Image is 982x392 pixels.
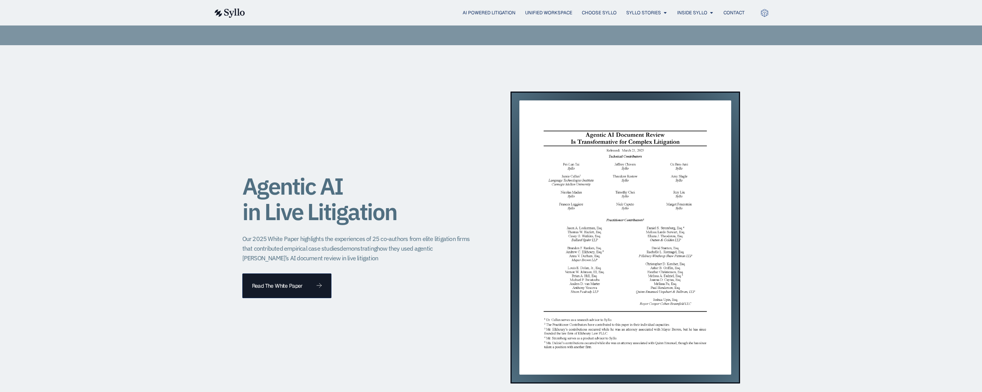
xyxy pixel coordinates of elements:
a: Contact [723,9,745,16]
a: Choose Syllo [582,9,617,16]
h1: Agentic AI in Live Litigation [242,173,472,224]
a: AI Powered Litigation [463,9,516,16]
span: how they used agentic [PERSON_NAME]’s AI document review in live litigation [242,244,433,262]
div: Menu Toggle [260,9,745,17]
a: Inside Syllo [677,9,707,16]
span: Read The White Paper [252,283,303,288]
span: Our 2025 White Paper highlights the experiences of 25 co-authors from elite litigation firms that... [242,235,470,252]
a: Syllo Stories [626,9,661,16]
span: demonstrating [340,244,377,252]
nav: Menu [260,9,745,17]
img: syllo [213,8,245,18]
a: Read The White Paper [242,273,331,298]
a: Unified Workspace [525,9,572,16]
img: White Paper Cover [519,100,731,375]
